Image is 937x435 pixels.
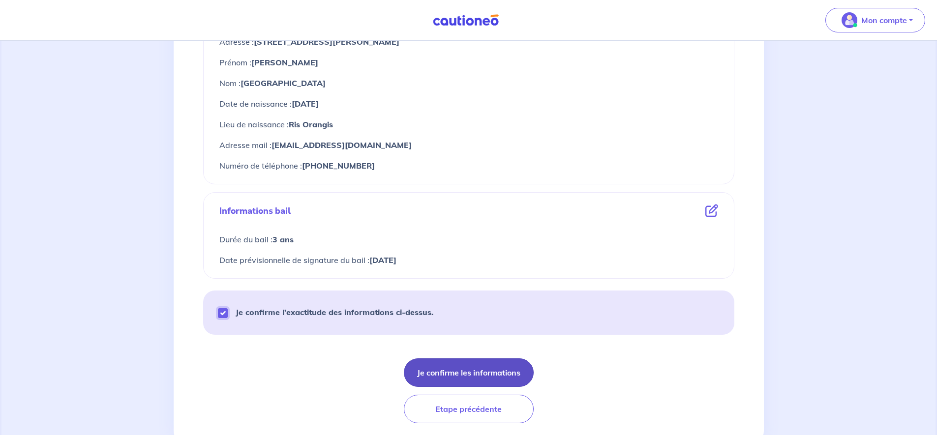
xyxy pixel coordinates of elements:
p: Date de naissance : [219,97,718,110]
p: Prénom : [219,56,718,69]
button: illu_account_valid_menu.svgMon compte [825,8,925,32]
button: Etape précédente [404,395,534,423]
p: Adresse mail : [219,139,718,151]
p: Lieu de naissance : [219,118,718,131]
p: Informations bail [219,204,291,217]
img: Cautioneo [429,14,503,27]
button: Je confirme les informations [404,358,534,387]
strong: [GEOGRAPHIC_DATA] [241,78,326,88]
p: Numéro de téléphone : [219,159,718,172]
strong: [DATE] [369,255,396,265]
p: Date prévisionnelle de signature du bail : [219,254,718,266]
p: Adresse : [219,35,718,48]
strong: Ris Orangis [289,119,333,129]
strong: [PHONE_NUMBER] [302,161,375,171]
strong: [EMAIL_ADDRESS][DOMAIN_NAME] [272,140,412,150]
strong: [STREET_ADDRESS][PERSON_NAME] [254,37,399,47]
p: Nom : [219,77,718,89]
img: illu_account_valid_menu.svg [842,12,857,28]
strong: [DATE] [292,99,319,109]
p: Mon compte [861,14,907,26]
p: Durée du bail : [219,233,718,246]
strong: [PERSON_NAME] [251,58,318,67]
strong: Je confirme l’exactitude des informations ci-dessus. [236,307,433,317]
strong: 3 ans [272,234,294,244]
